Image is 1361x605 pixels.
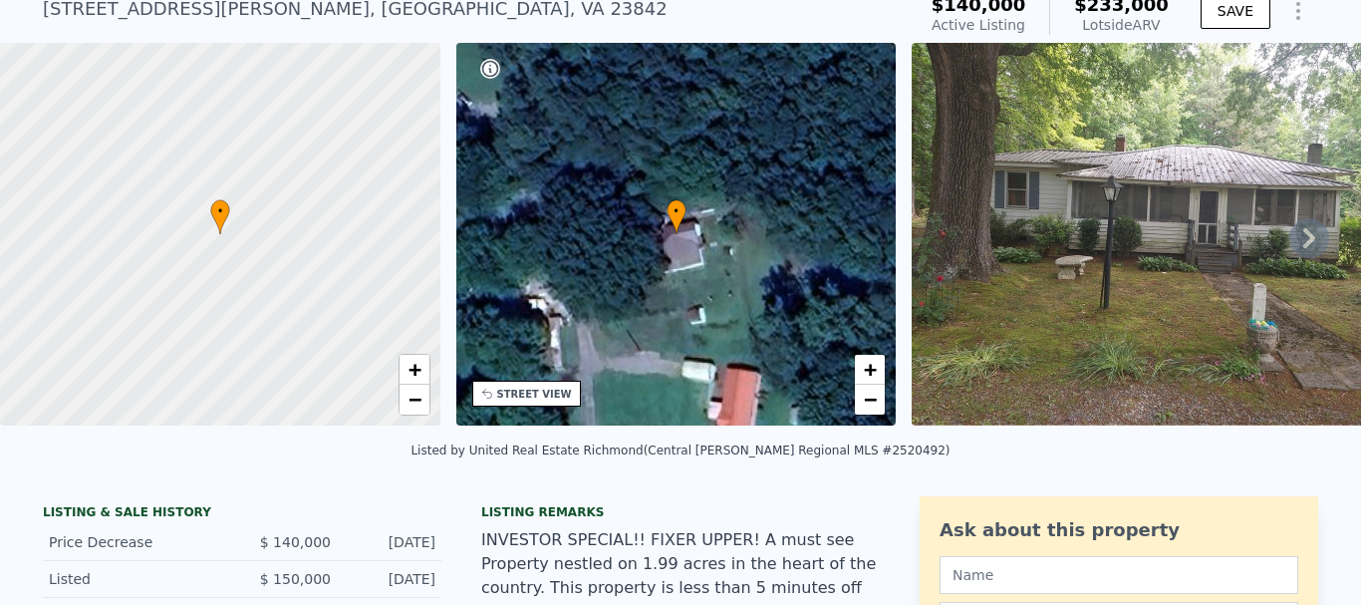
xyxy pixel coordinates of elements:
div: Listed [49,569,226,589]
span: + [864,357,877,382]
span: − [864,387,877,412]
a: Zoom out [400,385,429,415]
div: • [210,199,230,234]
div: Ask about this property [940,516,1298,544]
div: Listing remarks [481,504,880,520]
div: LISTING & SALE HISTORY [43,504,441,524]
input: Name [940,556,1298,594]
div: STREET VIEW [497,387,572,402]
div: Lotside ARV [1074,15,1169,35]
span: $ 150,000 [260,571,331,587]
span: • [210,202,230,220]
div: [DATE] [347,532,435,552]
div: • [667,199,686,234]
span: − [408,387,420,412]
div: Price Decrease [49,532,226,552]
a: Zoom out [855,385,885,415]
span: $ 140,000 [260,534,331,550]
div: Listed by United Real Estate Richmond (Central [PERSON_NAME] Regional MLS #2520492) [410,444,950,457]
span: Active Listing [932,17,1025,33]
a: Zoom in [855,355,885,385]
span: + [408,357,420,382]
a: Zoom in [400,355,429,385]
span: • [667,202,686,220]
div: [DATE] [347,569,435,589]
